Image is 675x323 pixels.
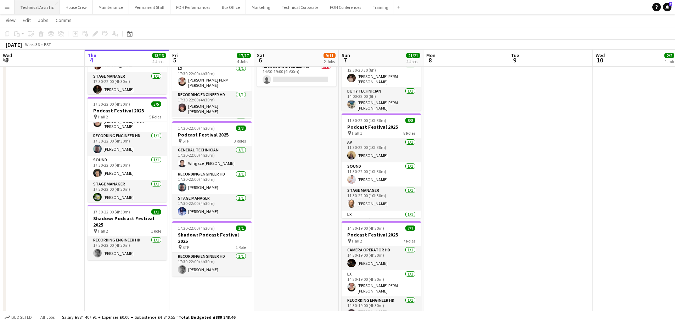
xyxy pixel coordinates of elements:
span: STP [182,138,189,144]
app-card-role: Recording Engineer HD1/117:30-22:00 (4h30m)[PERSON_NAME] [88,236,167,260]
span: 1 Role [236,245,246,250]
span: 2/2 [664,53,674,58]
app-card-role: Recording Engineer HD1/114:30-19:00 (4h30m)[PERSON_NAME] [PERSON_NAME] [342,296,421,323]
span: 9 [510,56,519,64]
span: Total Budgeted £889 248.46 [179,314,235,320]
span: 3/3 [236,126,246,131]
button: Training [367,0,394,14]
span: Comms [56,17,72,23]
span: 9/11 [324,53,336,58]
app-card-role: LX1/117:30-22:00 (4h30m)[PERSON_NAME] PERM [PERSON_NAME] [172,65,252,91]
span: 8 [425,56,435,64]
button: Technical Artistic [15,0,60,14]
app-card-role: Stage Manager1/117:30-22:00 (4h30m)[PERSON_NAME] [172,194,252,218]
app-job-card: 17:30-22:00 (4h30m)5/5Podcast Festival 2025 Hall 25 RolesWing sze [PERSON_NAME]LX1/117:30-22:00 (... [88,97,167,202]
span: 5 Roles [149,114,161,119]
span: Hall 1 [352,130,362,136]
span: Wed [3,52,12,59]
app-card-role: LX1/112:30-22:00 (9h30m) [342,211,421,235]
span: Budgeted [11,315,32,320]
span: 3 Roles [234,138,246,144]
button: Box Office [216,0,246,14]
app-card-role: Camera Operator HD1/114:30-19:00 (4h30m)[PERSON_NAME] [342,246,421,270]
span: STP [182,245,189,250]
button: FOH Conferences [324,0,367,14]
h3: Podcast Festival 2025 [88,107,167,114]
app-job-card: 17:30-22:00 (4h30m)3/3Podcast Festival 2025 STP3 RolesGeneral Technician1/117:30-22:00 (4h30m)Win... [172,121,252,218]
h3: Podcast Festival 2025 [342,124,421,130]
span: Jobs [38,17,49,23]
app-job-card: 17:30-22:00 (4h30m)1/1Shadow: Podcast Festival 2025 STP1 RoleRecording Engineer HD1/117:30-22:00 ... [172,221,252,277]
div: 4 Jobs [152,59,166,64]
span: 5/5 [151,101,161,107]
span: 7/7 [405,225,415,231]
button: Budgeted [4,313,33,321]
span: Sun [342,52,350,59]
span: 7 [341,56,350,64]
span: 5 [171,56,178,64]
span: All jobs [39,314,56,320]
span: 7 Roles [403,238,415,244]
a: 7 [663,3,671,11]
span: 10 [595,56,605,64]
span: 8/8 [405,118,415,123]
span: 13/13 [152,53,166,58]
span: 17:30-22:00 (4h30m) [93,101,130,107]
button: House Crew [60,0,93,14]
span: 4 [86,56,96,64]
span: 11:30-22:00 (10h30m) [347,118,386,123]
div: 4 Jobs [237,59,251,64]
span: Wed [596,52,605,59]
a: View [3,16,18,25]
span: Hall 2 [352,238,362,244]
span: Tue [511,52,519,59]
span: Fri [172,52,178,59]
app-card-role: Stage Manager1/117:30-22:00 (4h30m)[PERSON_NAME] [88,180,167,204]
button: Marketing [246,0,276,14]
div: [DATE] [6,41,22,48]
span: Hall 2 [98,114,108,119]
div: 1 Job [665,59,674,64]
app-card-role: Stage Manager1/117:30-22:00 (4h30m)[PERSON_NAME] [88,72,167,96]
span: 8 Roles [403,130,415,136]
span: 3 [2,56,12,64]
span: Thu [88,52,96,59]
app-job-card: 11:30-22:00 (10h30m)8/8Podcast Festival 2025 Hall 18 RolesAV1/111:30-22:00 (10h30m)[PERSON_NAME]S... [342,113,421,218]
app-card-role: Sound1/111:30-22:00 (10h30m)[PERSON_NAME] [342,162,421,186]
h3: Podcast Festival 2025 [172,132,252,138]
span: Week 36 [23,42,41,47]
span: 17:30-22:00 (4h30m) [178,126,215,131]
span: 17/17 [237,53,251,58]
button: Technical Corporate [276,0,324,14]
a: Jobs [35,16,51,25]
app-card-role: LX1/114:30-19:00 (4h30m)[PERSON_NAME] PERM [PERSON_NAME] [342,270,421,296]
div: Salary £884 407.91 + Expenses £0.00 + Subsistence £4 840.55 = [62,314,235,320]
span: 1/1 [151,209,161,215]
app-card-role: Stage Manager1/111:30-22:00 (10h30m)[PERSON_NAME] [342,186,421,211]
span: 17:30-22:00 (4h30m) [93,209,130,215]
span: Hall 2 [98,228,108,234]
a: Edit [20,16,34,25]
span: 21/21 [406,53,420,58]
span: Sat [257,52,265,59]
app-card-role: Recording Engineer HD1/117:30-22:00 (4h30m)[PERSON_NAME] [88,132,167,156]
span: 17:30-22:00 (4h30m) [178,225,215,231]
app-card-role: AV1/111:30-22:00 (10h30m)[PERSON_NAME] [342,138,421,162]
button: Permanent Staff [129,0,170,14]
app-card-role: Recording Engineer HD1/117:30-22:00 (4h30m)[PERSON_NAME] [172,170,252,194]
app-card-role: Sound1/1 [172,117,252,141]
div: 2 Jobs [324,59,335,64]
span: Mon [426,52,435,59]
h3: Shadow: Podcast Festival 2025 [88,215,167,228]
h3: Shadow: Podcast Festival 2025 [172,232,252,244]
app-card-role: Recording Engineer HD0/114:30-19:00 (4h30m) [257,62,336,87]
app-job-card: 17:30-22:00 (4h30m)1/1Shadow: Podcast Festival 2025 Hall 21 RoleRecording Engineer HD1/117:30-22:... [88,205,167,260]
span: 6 [256,56,265,64]
app-card-role: Recording Engineer HD1/117:30-22:00 (4h30m)[PERSON_NAME] [PERSON_NAME] [172,91,252,117]
app-card-role: Recording Engineer HD1/117:30-22:00 (4h30m)[PERSON_NAME] [172,252,252,277]
div: 4 Jobs [406,59,420,64]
